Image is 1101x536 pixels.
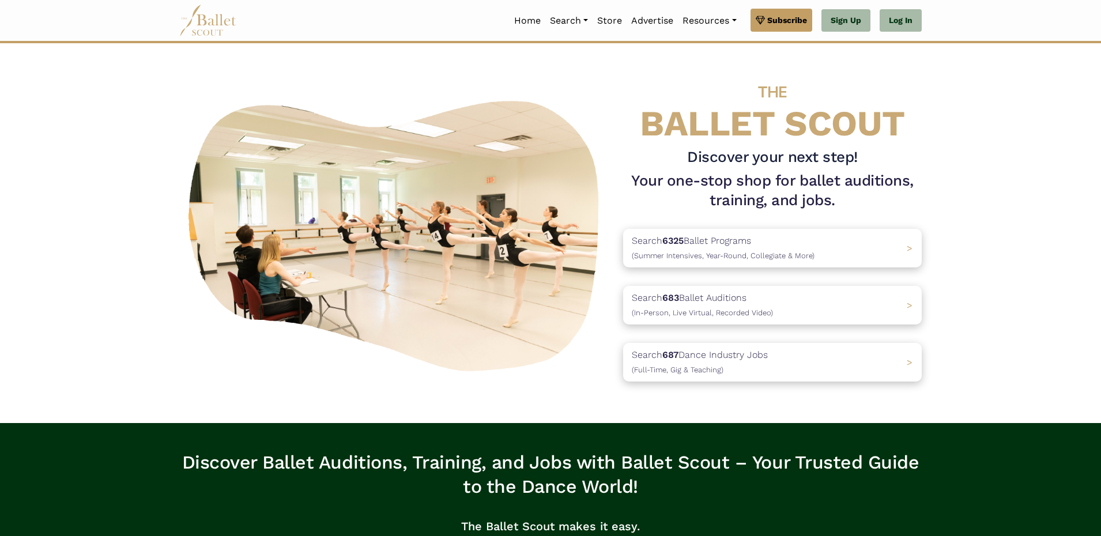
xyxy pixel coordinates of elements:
[880,9,922,32] a: Log In
[632,365,723,374] span: (Full-Time, Gig & Teaching)
[907,300,913,311] span: >
[593,9,627,33] a: Store
[179,451,922,499] h3: Discover Ballet Auditions, Training, and Jobs with Ballet Scout – Your Trusted Guide to the Dance...
[623,343,922,382] a: Search687Dance Industry Jobs(Full-Time, Gig & Teaching) >
[623,66,922,143] h4: BALLET SCOUT
[623,148,922,167] h3: Discover your next step!
[632,290,773,320] p: Search Ballet Auditions
[510,9,545,33] a: Home
[907,357,913,368] span: >
[627,9,678,33] a: Advertise
[623,229,922,267] a: Search6325Ballet Programs(Summer Intensives, Year-Round, Collegiate & More)>
[662,292,679,303] b: 683
[632,308,773,317] span: (In-Person, Live Virtual, Recorded Video)
[907,243,913,254] span: >
[632,251,815,260] span: (Summer Intensives, Year-Round, Collegiate & More)
[678,9,741,33] a: Resources
[758,82,787,101] span: THE
[623,286,922,324] a: Search683Ballet Auditions(In-Person, Live Virtual, Recorded Video) >
[756,14,765,27] img: gem.svg
[632,233,815,263] p: Search Ballet Programs
[662,235,684,246] b: 6325
[545,9,593,33] a: Search
[767,14,807,27] span: Subscribe
[821,9,870,32] a: Sign Up
[623,171,922,210] h1: Your one-stop shop for ballet auditions, training, and jobs.
[751,9,812,32] a: Subscribe
[179,88,614,378] img: A group of ballerinas talking to each other in a ballet studio
[662,349,678,360] b: 687
[632,348,768,377] p: Search Dance Industry Jobs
